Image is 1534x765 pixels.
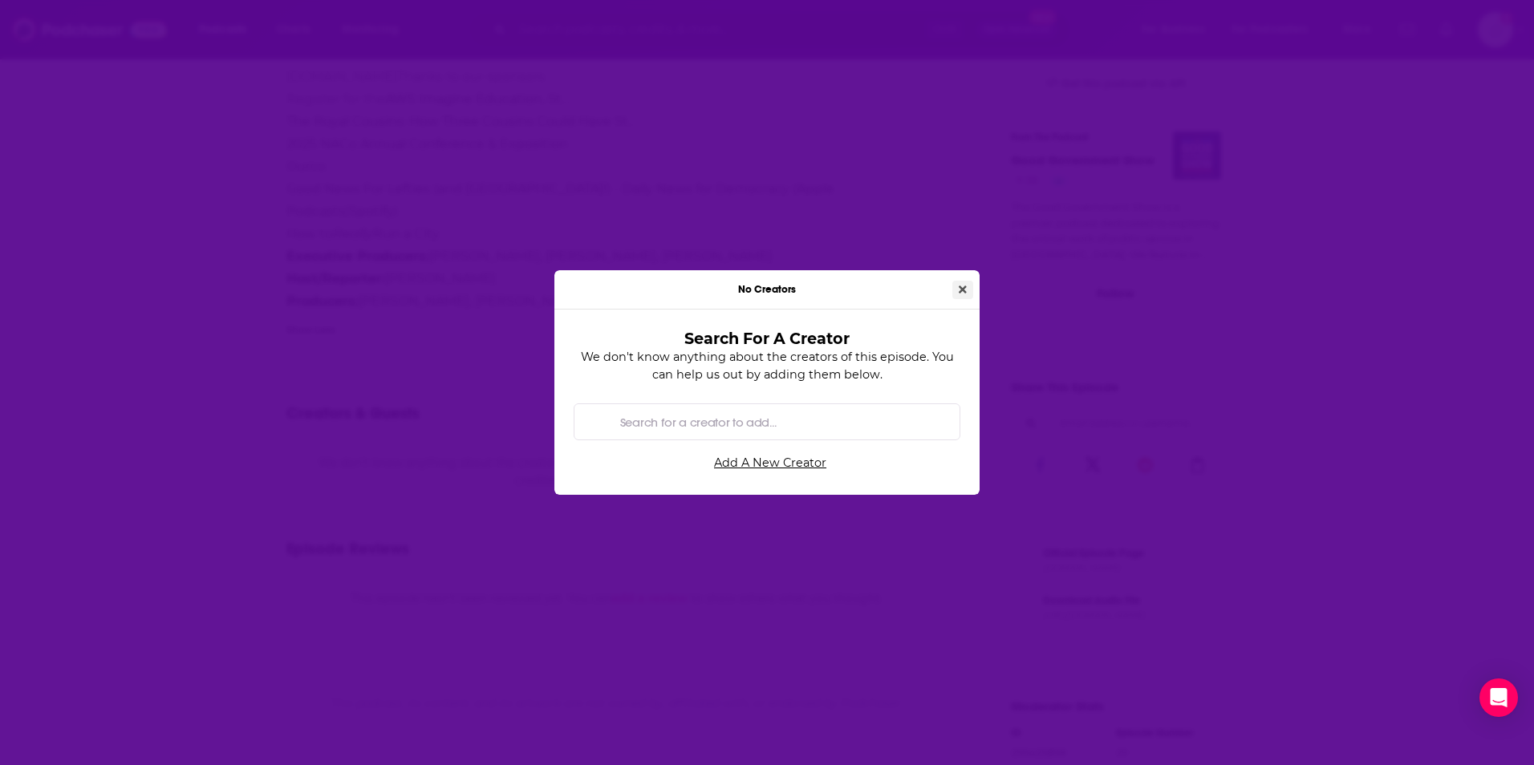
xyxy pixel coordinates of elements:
[574,403,960,440] div: Search by entity type
[554,270,980,310] div: No Creators
[599,329,935,348] h3: Search For A Creator
[614,403,947,439] input: Search for a creator to add...
[1479,678,1518,717] div: Open Intercom Messenger
[574,348,960,384] p: We don't know anything about the creators of this episode. You can help us out by adding them below.
[580,450,960,476] a: Add A New Creator
[952,281,973,299] button: Close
